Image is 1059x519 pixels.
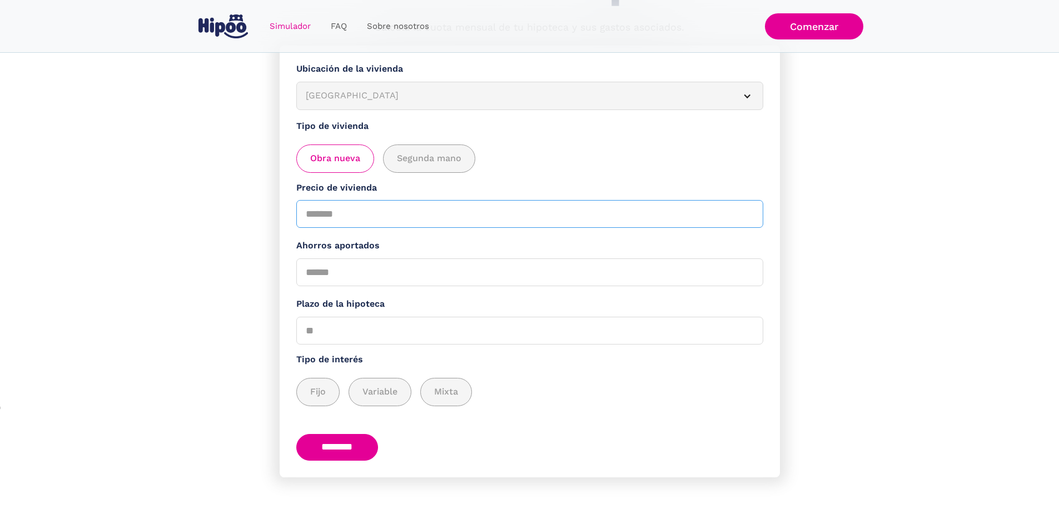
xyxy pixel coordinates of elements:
a: FAQ [321,16,357,37]
label: Plazo de la hipoteca [296,297,763,311]
a: Sobre nosotros [357,16,439,37]
label: Tipo de interés [296,353,763,367]
div: add_description_here [296,378,763,406]
a: Comenzar [765,13,863,39]
label: Ahorros aportados [296,239,763,253]
span: Variable [362,385,397,399]
span: Mixta [434,385,458,399]
label: Tipo de vivienda [296,119,763,133]
span: Obra nueva [310,152,360,166]
div: add_description_here [296,144,763,173]
label: Ubicación de la vivienda [296,62,763,76]
article: [GEOGRAPHIC_DATA] [296,82,763,110]
label: Precio de vivienda [296,181,763,195]
form: Simulador Form [280,46,780,477]
span: Segunda mano [397,152,461,166]
a: home [196,10,251,43]
span: Fijo [310,385,326,399]
div: [GEOGRAPHIC_DATA] [306,89,727,103]
a: Simulador [260,16,321,37]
